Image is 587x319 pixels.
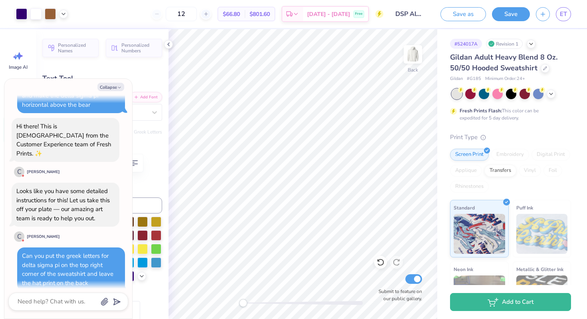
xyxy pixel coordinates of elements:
span: [DATE] - [DATE] [307,10,350,18]
div: Vinyl [519,165,541,177]
div: Looks like you have some detailed instructions for this! Let us take this off your plate — our am... [16,187,110,222]
span: Personalized Names [58,42,94,54]
div: Back [408,66,418,74]
div: Text Tool [42,73,162,84]
div: Digital Print [531,149,570,161]
div: Transfers [484,165,516,177]
img: Neon Ink [454,275,505,315]
div: # 524017A [450,39,482,49]
span: Free [355,11,363,17]
div: Foil [543,165,562,177]
div: Revision 1 [486,39,523,49]
a: ET [556,7,571,21]
img: Metallic & Glitter Ink [516,275,568,315]
div: Screen Print [450,149,489,161]
input: – – [166,7,197,21]
button: Add to Cart [450,293,571,311]
span: Gildan Adult Heavy Blend 8 Oz. 50/50 Hooded Sweatshirt [450,52,557,73]
label: Submit to feature on our public gallery. [374,288,422,302]
div: [PERSON_NAME] [27,169,60,175]
span: ET [560,10,567,19]
span: Metallic & Glitter Ink [516,265,563,273]
span: Image AI [9,64,28,70]
button: Collapse [97,83,124,91]
div: Hi there! This is [DEMOGRAPHIC_DATA] from the Customer Experience team of Fresh Prints. ✨ [16,122,111,158]
div: C [14,167,24,177]
span: $66.80 [223,10,240,18]
div: Rhinestones [450,181,489,193]
span: Neon Ink [454,265,473,273]
div: This color can be expedited for 5 day delivery. [460,107,558,122]
button: Personalized Numbers [106,39,162,57]
img: Back [405,46,421,62]
span: Gildan [450,76,463,82]
button: Add Font [129,92,162,102]
span: Personalized Numbers [121,42,157,54]
div: C [14,231,24,242]
div: Embroidery [491,149,529,161]
div: Print Type [450,133,571,142]
div: Can you put the greek letters for delta sigma pi on the top right corner of the sweatshirt and le... [22,252,113,287]
img: Standard [454,214,505,254]
div: [PERSON_NAME] [27,234,60,240]
div: keep it the colors i changed it to, and make the delta sigma pi horizontal above the bear [22,83,108,109]
span: $801.60 [250,10,270,18]
strong: Fresh Prints Flash: [460,108,502,114]
span: Standard [454,203,475,212]
button: Save [492,7,530,21]
img: Puff Ink [516,214,568,254]
button: Save as [440,7,486,21]
input: Untitled Design [389,6,428,22]
span: Puff Ink [516,203,533,212]
span: # G185 [467,76,481,82]
button: Switch to Greek Letters [112,129,162,135]
div: Accessibility label [239,299,247,307]
button: Personalized Names [42,39,99,57]
div: Applique [450,165,482,177]
span: Minimum Order: 24 + [485,76,525,82]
